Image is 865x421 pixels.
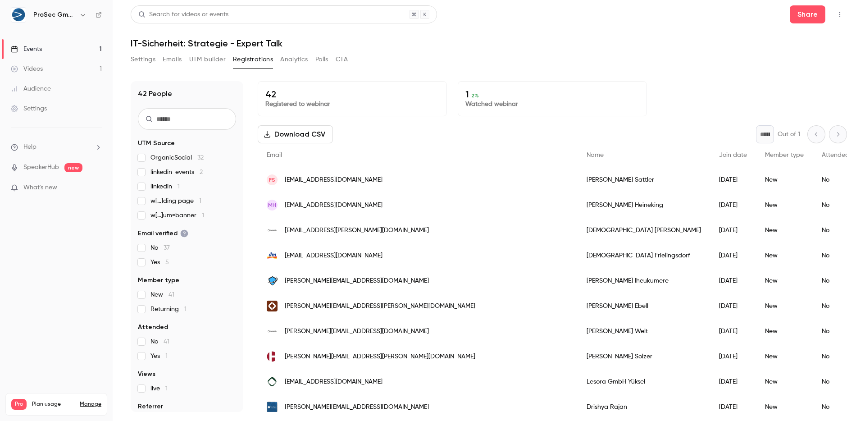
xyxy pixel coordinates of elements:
div: No [813,394,858,420]
span: 41 [164,339,169,345]
img: prosec-networks.com [267,402,278,412]
div: Settings [11,104,47,113]
button: Settings [131,52,155,67]
p: 1 [465,89,639,100]
div: No [813,344,858,369]
p: 42 [265,89,439,100]
span: [EMAIL_ADDRESS][DOMAIN_NAME] [285,201,382,210]
a: SpeakerHub [23,163,59,172]
span: w[…]ding page [150,197,201,206]
div: [DATE] [710,243,756,268]
div: [DATE] [710,394,756,420]
img: ProSec GmbH [11,8,26,22]
div: [DATE] [710,268,756,293]
span: 1 [165,353,168,359]
img: sosafe.de [267,225,278,236]
div: New [756,394,813,420]
p: Out of 1 [778,130,800,139]
button: Download CSV [258,125,333,143]
span: [EMAIL_ADDRESS][DOMAIN_NAME] [285,175,382,185]
div: No [813,243,858,268]
span: No [150,337,169,346]
button: Emails [163,52,182,67]
span: linkedin-events [150,168,203,177]
div: Lesora GmbH Yüksel [578,369,710,394]
span: 1 [184,306,187,312]
div: No [813,218,858,243]
h1: 42 People [138,88,172,99]
div: No [813,293,858,319]
div: [PERSON_NAME] Sattler [578,167,710,192]
div: [DATE] [710,192,756,218]
div: Search for videos or events [138,10,228,19]
span: [EMAIL_ADDRESS][DOMAIN_NAME] [285,251,382,261]
div: Events [11,45,42,54]
span: Pro [11,399,27,410]
span: [PERSON_NAME][EMAIL_ADDRESS][PERSON_NAME][DOMAIN_NAME] [285,352,475,362]
span: Yes [150,258,169,267]
span: [PERSON_NAME][EMAIL_ADDRESS][DOMAIN_NAME] [285,276,429,286]
span: linkedin [150,182,180,191]
img: safelink-it.com [267,275,278,286]
span: Join date [719,152,747,158]
div: No [813,167,858,192]
span: Returning [150,305,187,314]
span: [PERSON_NAME][EMAIL_ADDRESS][DOMAIN_NAME] [285,403,429,412]
div: New [756,243,813,268]
span: Plan usage [32,401,74,408]
span: 41 [168,292,174,298]
span: 1 [202,212,204,219]
div: [DATE] [710,218,756,243]
div: Drishya Rajan [578,394,710,420]
span: 1 [199,198,201,204]
span: Attended [822,152,849,158]
span: live [150,384,168,393]
p: Registered to webinar [265,100,439,109]
div: [DATE] [710,319,756,344]
span: [PERSON_NAME][EMAIL_ADDRESS][DOMAIN_NAME] [285,327,429,336]
div: Videos [11,64,43,73]
span: No [150,243,170,252]
button: Share [790,5,825,23]
img: lesora.de [267,376,278,387]
span: 5 [165,259,169,265]
img: dm.de [267,252,278,260]
button: CTA [336,52,348,67]
img: horn-cosifan.de [267,351,278,362]
span: Email [267,152,282,158]
button: Analytics [280,52,308,67]
span: OrganicSocial [150,153,204,162]
span: new [64,163,82,172]
span: MH [268,201,276,209]
div: [PERSON_NAME] Heineking [578,192,710,218]
span: FS [269,176,275,184]
div: New [756,167,813,192]
div: New [756,218,813,243]
div: [PERSON_NAME] Welt [578,319,710,344]
span: Yes [150,352,168,361]
div: New [756,319,813,344]
span: 1 [165,385,168,392]
span: Referrer [138,402,163,411]
button: Polls [315,52,328,67]
div: [DATE] [710,167,756,192]
div: New [756,192,813,218]
span: Attended [138,323,168,332]
a: Manage [80,401,101,408]
div: [DATE] [710,293,756,319]
span: [EMAIL_ADDRESS][DOMAIN_NAME] [285,377,382,387]
div: New [756,268,813,293]
span: Help [23,142,36,152]
div: [PERSON_NAME] Solzer [578,344,710,369]
span: 2 [200,169,203,175]
h1: IT-Sicherheit: Strategie - Expert Talk [131,38,847,49]
div: [DEMOGRAPHIC_DATA] [PERSON_NAME] [578,218,710,243]
div: [PERSON_NAME] Ebell [578,293,710,319]
span: Member type [138,276,179,285]
div: [PERSON_NAME] Iheukumere [578,268,710,293]
div: No [813,192,858,218]
li: help-dropdown-opener [11,142,102,152]
div: No [813,319,858,344]
span: 2 % [471,92,479,99]
div: No [813,268,858,293]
